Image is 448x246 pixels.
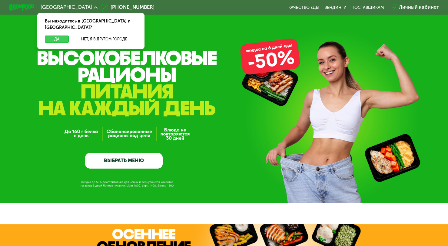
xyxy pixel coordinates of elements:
div: Личный кабинет [399,4,439,11]
button: Нет, я в другом городе [71,36,137,43]
span: [GEOGRAPHIC_DATA] [41,5,92,10]
div: поставщикам [351,5,384,10]
a: ВЫБРАТЬ МЕНЮ [85,153,163,168]
div: Вы находитесь в [GEOGRAPHIC_DATA] и [GEOGRAPHIC_DATA]? [37,13,144,36]
a: [PHONE_NUMBER] [101,4,154,11]
a: Качество еды [288,5,319,10]
a: Вендинги [324,5,346,10]
button: Да [45,36,69,43]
